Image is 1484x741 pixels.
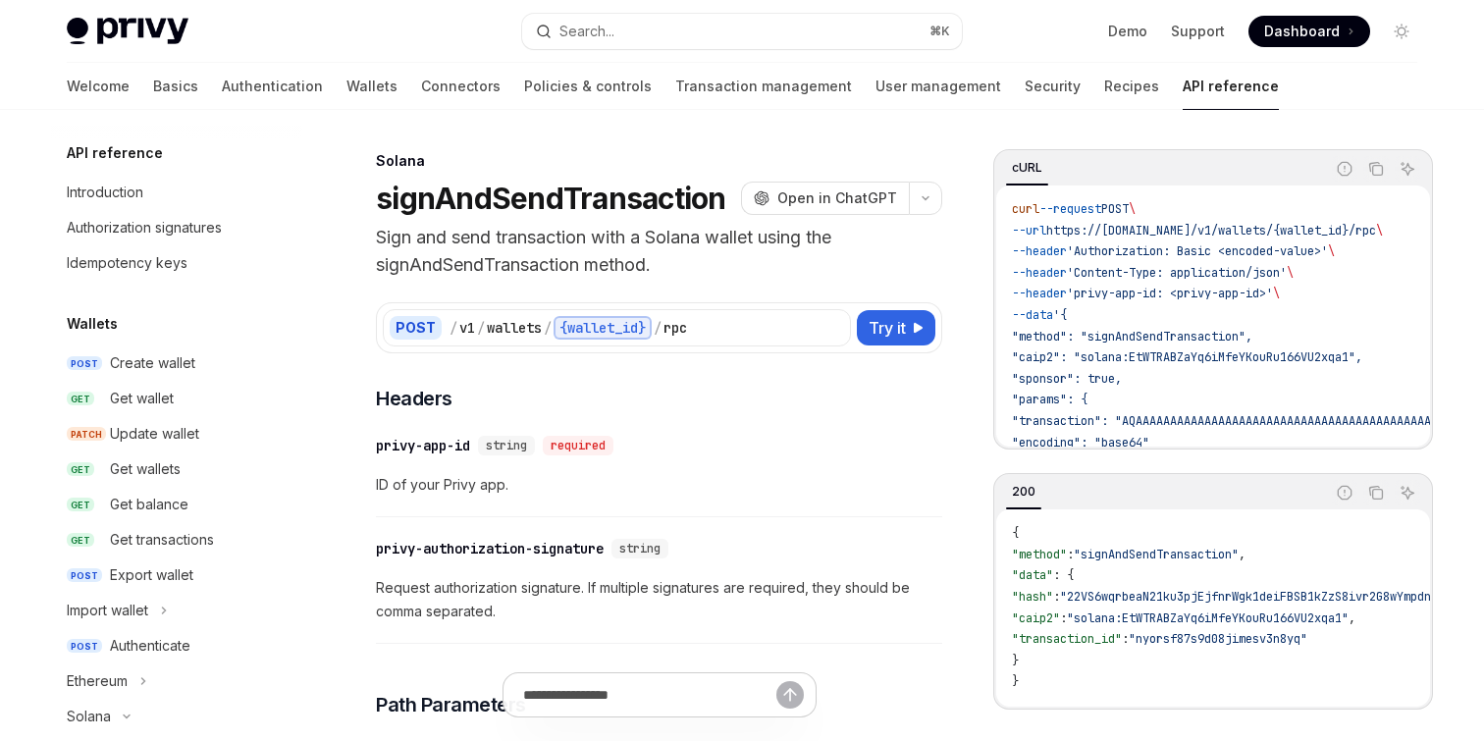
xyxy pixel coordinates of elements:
button: Open search [522,14,962,49]
span: --header [1012,265,1067,281]
span: "method" [1012,547,1067,562]
a: Connectors [421,63,501,110]
span: 'privy-app-id: <privy-app-id>' [1067,286,1273,301]
div: Solana [67,705,111,728]
div: Get transactions [110,528,214,552]
div: Introduction [67,181,143,204]
a: GETGet wallet [51,381,302,416]
span: --header [1012,286,1067,301]
div: Get wallet [110,387,174,410]
div: / [450,318,457,338]
a: GETGet balance [51,487,302,522]
span: : [1122,631,1129,647]
a: PATCHUpdate wallet [51,416,302,451]
span: --header [1012,243,1067,259]
span: PATCH [67,427,106,442]
h5: API reference [67,141,163,165]
p: Sign and send transaction with a Solana wallet using the signAndSendTransaction method. [376,224,942,279]
button: Ask AI [1395,156,1420,182]
a: Basics [153,63,198,110]
span: ⌘ K [929,24,950,39]
div: Create wallet [110,351,195,375]
div: wallets [487,318,542,338]
span: "transaction_id" [1012,631,1122,647]
div: required [543,436,613,455]
span: GET [67,392,94,406]
span: https://[DOMAIN_NAME]/v1/wallets/{wallet_id}/rpc [1046,223,1376,238]
span: Dashboard [1264,22,1340,41]
div: Update wallet [110,422,199,446]
a: Security [1025,63,1081,110]
a: Idempotency keys [51,245,302,281]
span: 'Content-Type: application/json' [1067,265,1287,281]
div: privy-app-id [376,436,470,455]
button: Open in ChatGPT [741,182,909,215]
span: --request [1039,201,1101,217]
span: "caip2": "solana:EtWTRABZaYq6iMfeYKouRu166VU2xqa1", [1012,349,1362,365]
div: Authenticate [110,634,190,658]
span: "signAndSendTransaction" [1074,547,1239,562]
span: "hash" [1012,589,1053,605]
span: ID of your Privy app. [376,473,942,497]
a: User management [875,63,1001,110]
button: Report incorrect code [1332,480,1357,505]
span: string [486,438,527,453]
span: Try it [869,316,906,340]
span: POST [67,356,102,371]
span: Headers [376,385,452,412]
a: Support [1171,22,1225,41]
span: GET [67,533,94,548]
span: string [619,541,661,556]
span: POST [67,639,102,654]
span: Open in ChatGPT [777,188,897,208]
span: curl [1012,201,1039,217]
div: Get balance [110,493,188,516]
span: "data" [1012,567,1053,583]
div: / [654,318,662,338]
button: Copy the contents from the code block [1363,480,1389,505]
div: Export wallet [110,563,193,587]
span: "solana:EtWTRABZaYq6iMfeYKouRu166VU2xqa1" [1067,610,1349,626]
div: POST [390,316,442,340]
span: \ [1328,243,1335,259]
div: rpc [663,318,687,338]
div: Import wallet [67,599,148,622]
span: "nyorsf87s9d08jimesv3n8yq" [1129,631,1307,647]
span: \ [1376,223,1383,238]
div: Ethereum [67,669,128,693]
span: "params": { [1012,392,1087,407]
button: Toggle dark mode [1386,16,1417,47]
span: "caip2" [1012,610,1060,626]
div: Idempotency keys [67,251,187,275]
div: Search... [559,20,614,43]
input: Ask a question... [523,673,776,716]
span: POST [67,568,102,583]
a: Authentication [222,63,323,110]
button: Toggle Solana section [51,699,302,734]
span: "encoding": "base64" [1012,435,1149,450]
div: Get wallets [110,457,181,481]
a: GETGet transactions [51,522,302,557]
button: Try it [857,310,935,345]
div: Solana [376,151,942,171]
div: Authorization signatures [67,216,222,239]
span: GET [67,462,94,477]
a: GETGet wallets [51,451,302,487]
button: Toggle Ethereum section [51,663,302,699]
div: cURL [1006,156,1048,180]
div: / [544,318,552,338]
span: 'Authorization: Basic <encoded-value>' [1067,243,1328,259]
button: Ask AI [1395,480,1420,505]
button: Report incorrect code [1332,156,1357,182]
span: \ [1273,286,1280,301]
span: "sponsor": true, [1012,371,1122,387]
a: Introduction [51,175,302,210]
h1: signAndSendTransaction [376,181,726,216]
a: Demo [1108,22,1147,41]
span: : [1060,610,1067,626]
span: Request authorization signature. If multiple signatures are required, they should be comma separa... [376,576,942,623]
span: { [1012,525,1019,541]
a: Authorization signatures [51,210,302,245]
span: } [1012,673,1019,689]
span: : [1053,589,1060,605]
